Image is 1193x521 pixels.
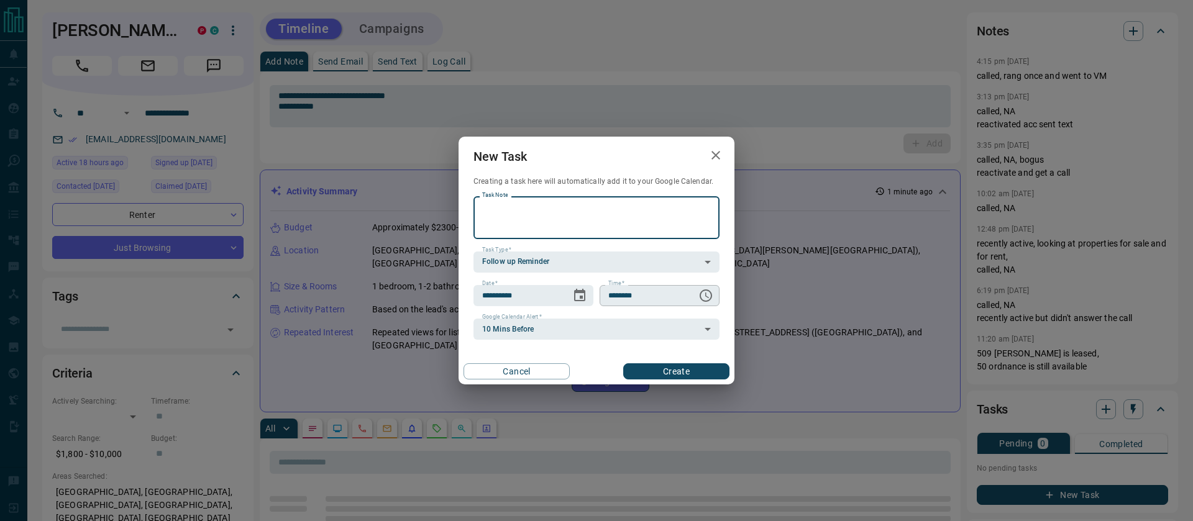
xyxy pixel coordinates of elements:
[482,279,498,288] label: Date
[473,176,720,187] p: Creating a task here will automatically add it to your Google Calendar.
[459,137,542,176] h2: New Task
[623,363,729,379] button: Create
[482,191,508,199] label: Task Note
[693,283,718,308] button: Choose time, selected time is 6:00 AM
[567,283,592,308] button: Choose date, selected date is Sep 17, 2025
[473,319,720,340] div: 10 Mins Before
[464,363,570,379] button: Cancel
[482,246,511,254] label: Task Type
[482,313,542,321] label: Google Calendar Alert
[608,279,624,288] label: Time
[473,251,720,273] div: Follow up Reminder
